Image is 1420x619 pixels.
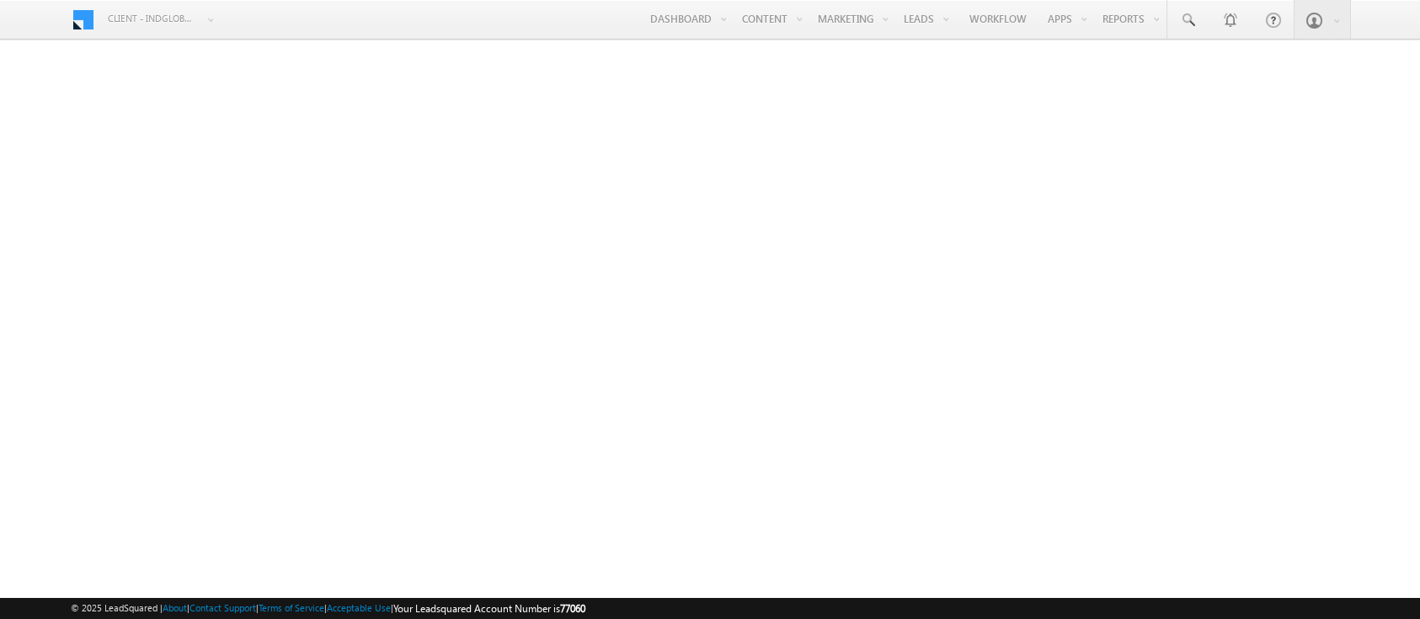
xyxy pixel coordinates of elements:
[71,600,585,616] span: © 2025 LeadSquared | | | | |
[163,602,187,613] a: About
[560,602,585,615] span: 77060
[108,10,196,27] span: Client - indglobal1 (77060)
[327,602,391,613] a: Acceptable Use
[190,602,256,613] a: Contact Support
[393,602,585,615] span: Your Leadsquared Account Number is
[259,602,324,613] a: Terms of Service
